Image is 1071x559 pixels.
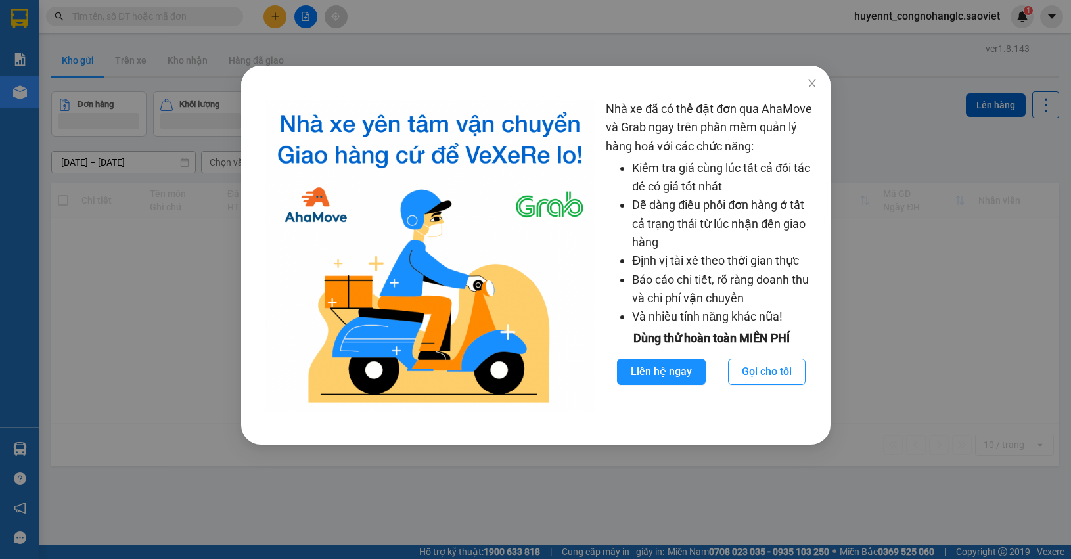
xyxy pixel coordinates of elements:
li: Và nhiều tính năng khác nữa! [632,307,817,326]
span: Liên hệ ngay [631,363,692,380]
div: Nhà xe đã có thể đặt đơn qua AhaMove và Grab ngay trên phần mềm quản lý hàng hoá với các chức năng: [606,100,817,412]
button: Close [793,66,830,102]
li: Định vị tài xế theo thời gian thực [632,252,817,270]
li: Báo cáo chi tiết, rõ ràng doanh thu và chi phí vận chuyển [632,271,817,308]
img: logo [265,100,595,412]
button: Liên hệ ngay [617,359,706,385]
button: Gọi cho tôi [728,359,806,385]
li: Dễ dàng điều phối đơn hàng ở tất cả trạng thái từ lúc nhận đến giao hàng [632,196,817,252]
span: close [806,78,817,89]
span: Gọi cho tôi [742,363,792,380]
div: Dùng thử hoàn toàn MIỄN PHÍ [606,329,817,347]
li: Kiểm tra giá cùng lúc tất cả đối tác để có giá tốt nhất [632,159,817,196]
